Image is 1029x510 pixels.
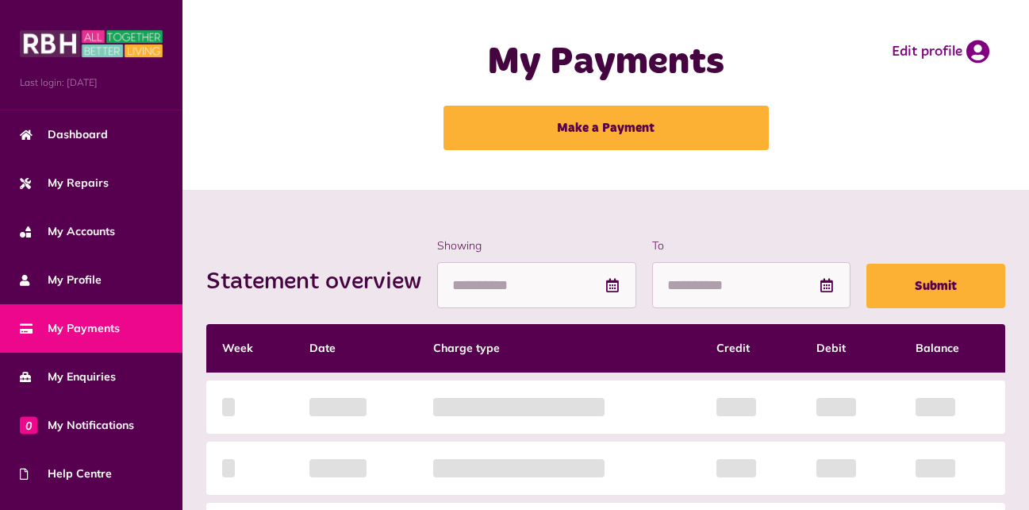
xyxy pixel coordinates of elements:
[20,320,120,337] span: My Payments
[20,272,102,288] span: My Profile
[20,466,112,482] span: Help Centre
[20,416,37,434] span: 0
[20,126,108,143] span: Dashboard
[20,223,115,240] span: My Accounts
[20,417,134,434] span: My Notifications
[20,28,163,60] img: MyRBH
[20,175,109,191] span: My Repairs
[410,40,802,86] h1: My Payments
[20,369,116,385] span: My Enquiries
[20,75,163,90] span: Last login: [DATE]
[892,40,989,64] a: Edit profile
[443,106,769,150] a: Make a Payment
